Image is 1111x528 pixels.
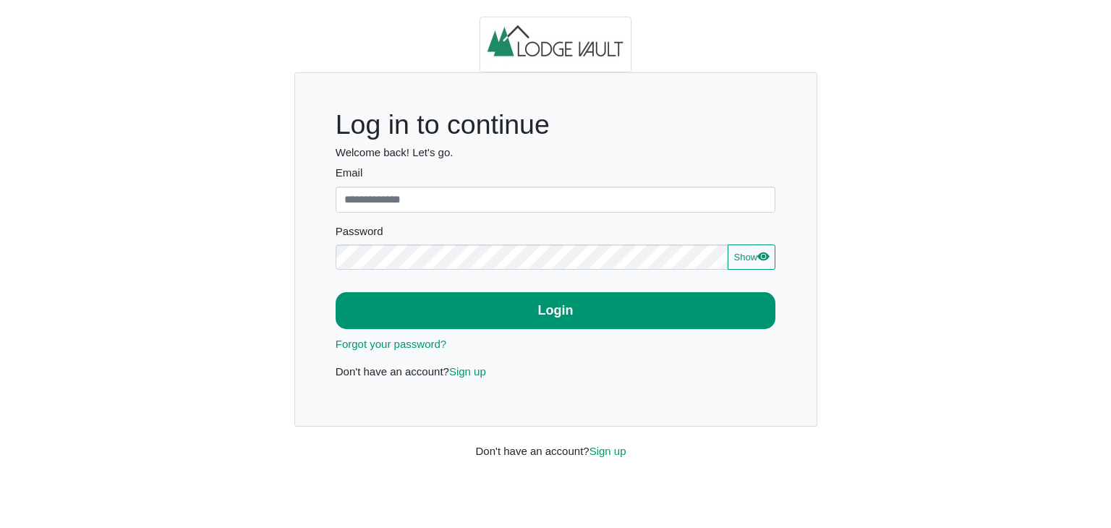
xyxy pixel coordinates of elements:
legend: Password [336,223,776,244]
button: Login [336,292,776,329]
img: logo.2b93711c.jpg [480,17,631,73]
a: Forgot your password? [336,338,446,350]
button: Showeye fill [728,244,775,271]
h6: Welcome back! Let's go. [336,146,776,159]
h1: Log in to continue [336,108,776,141]
div: Don't have an account? [465,427,647,459]
b: Login [538,303,574,318]
svg: eye fill [757,250,769,262]
a: Sign up [449,365,486,378]
p: Don't have an account? [336,364,776,380]
label: Email [336,165,776,182]
a: Sign up [589,445,626,457]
